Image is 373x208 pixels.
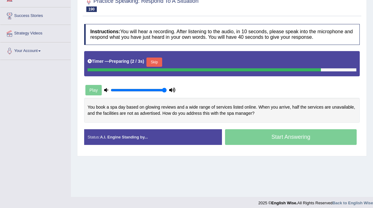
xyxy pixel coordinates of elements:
[84,129,222,145] div: Status:
[84,98,360,123] div: You book a spa day based on glowing reviews and a wide range of services listed online. When you ...
[271,201,297,205] strong: English Wise.
[88,59,144,64] h5: Timer —
[90,29,120,34] b: Instructions:
[0,7,71,23] a: Success Stories
[84,24,360,45] h4: You will hear a recording. After listening to the audio, in 10 seconds, please speak into the mic...
[130,59,132,64] b: (
[100,135,148,139] strong: A.I. Engine Standing by...
[109,59,129,64] b: Preparing
[333,201,373,205] a: Back to English Wise
[0,25,71,40] a: Strategy Videos
[132,59,143,64] b: 2 / 3s
[143,59,144,64] b: )
[146,58,162,67] button: Skip
[258,197,373,206] div: 2025 © All Rights Reserved
[86,6,97,12] span: 190
[0,42,71,58] a: Your Account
